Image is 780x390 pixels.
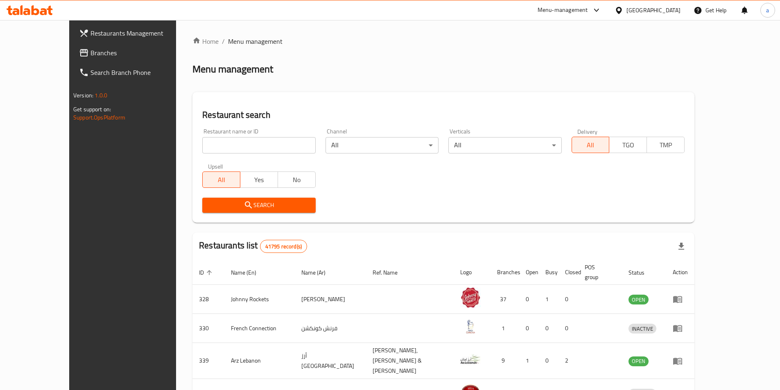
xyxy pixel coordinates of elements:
span: All [575,139,606,151]
td: [PERSON_NAME] [295,285,366,314]
a: Support.OpsPlatform [73,112,125,123]
button: Yes [240,171,278,188]
button: TGO [609,137,647,153]
td: 37 [491,285,519,314]
td: 0 [558,285,578,314]
span: TMP [650,139,681,151]
td: [PERSON_NAME],[PERSON_NAME] & [PERSON_NAME] [366,343,454,379]
td: 0 [519,285,539,314]
div: All [326,137,439,153]
span: Ref. Name [373,268,408,277]
td: 0 [539,314,558,343]
td: 1 [519,343,539,379]
th: Action [666,260,694,285]
div: Menu [673,356,688,366]
span: Name (Ar) [301,268,336,277]
span: All [206,174,237,186]
span: Branches [90,48,193,58]
label: Upsell [208,163,223,169]
th: Busy [539,260,558,285]
input: Search for restaurant name or ID.. [202,137,315,153]
td: 9 [491,343,519,379]
span: a [766,6,769,15]
th: Branches [491,260,519,285]
td: 1 [491,314,519,343]
span: OPEN [629,295,649,304]
img: Arz Lebanon [460,349,481,370]
h2: Restaurant search [202,109,685,121]
li: / [222,36,225,46]
span: OPEN [629,356,649,366]
span: Yes [244,174,275,186]
span: Restaurants Management [90,28,193,38]
label: Delivery [577,128,598,134]
td: 0 [539,343,558,379]
th: Closed [558,260,578,285]
td: 330 [192,314,224,343]
div: Menu [673,323,688,333]
a: Restaurants Management [72,23,199,43]
span: Get support on: [73,104,111,115]
div: [GEOGRAPHIC_DATA] [626,6,681,15]
button: All [572,137,610,153]
td: 328 [192,285,224,314]
h2: Restaurants list [199,239,307,253]
span: Version: [73,90,93,101]
th: Logo [454,260,491,285]
div: Export file [671,237,691,256]
span: No [281,174,312,186]
button: No [278,171,316,188]
button: TMP [647,137,685,153]
a: Search Branch Phone [72,63,199,82]
td: 339 [192,343,224,379]
span: 1.0.0 [95,90,107,101]
div: Menu-management [538,5,588,15]
span: 41795 record(s) [260,243,307,250]
div: All [448,137,561,153]
span: ID [199,268,215,277]
h2: Menu management [192,63,273,76]
a: Branches [72,43,199,63]
td: 1 [539,285,558,314]
img: French Connection [460,316,481,337]
td: Arz Lebanon [224,343,295,379]
div: Total records count [260,240,307,253]
span: POS group [585,262,612,282]
button: Search [202,198,315,213]
span: Name (En) [231,268,267,277]
button: All [202,171,240,188]
div: Menu [673,294,688,304]
a: Home [192,36,219,46]
nav: breadcrumb [192,36,694,46]
td: 2 [558,343,578,379]
td: 0 [519,314,539,343]
span: Search [209,200,309,210]
span: Search Branch Phone [90,68,193,77]
td: French Connection [224,314,295,343]
span: TGO [613,139,644,151]
span: Menu management [228,36,283,46]
td: أرز [GEOGRAPHIC_DATA] [295,343,366,379]
td: Johnny Rockets [224,285,295,314]
img: Johnny Rockets [460,287,481,308]
th: Open [519,260,539,285]
td: 0 [558,314,578,343]
td: فرنش كونكشن [295,314,366,343]
span: Status [629,268,655,277]
span: INACTIVE [629,324,656,334]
